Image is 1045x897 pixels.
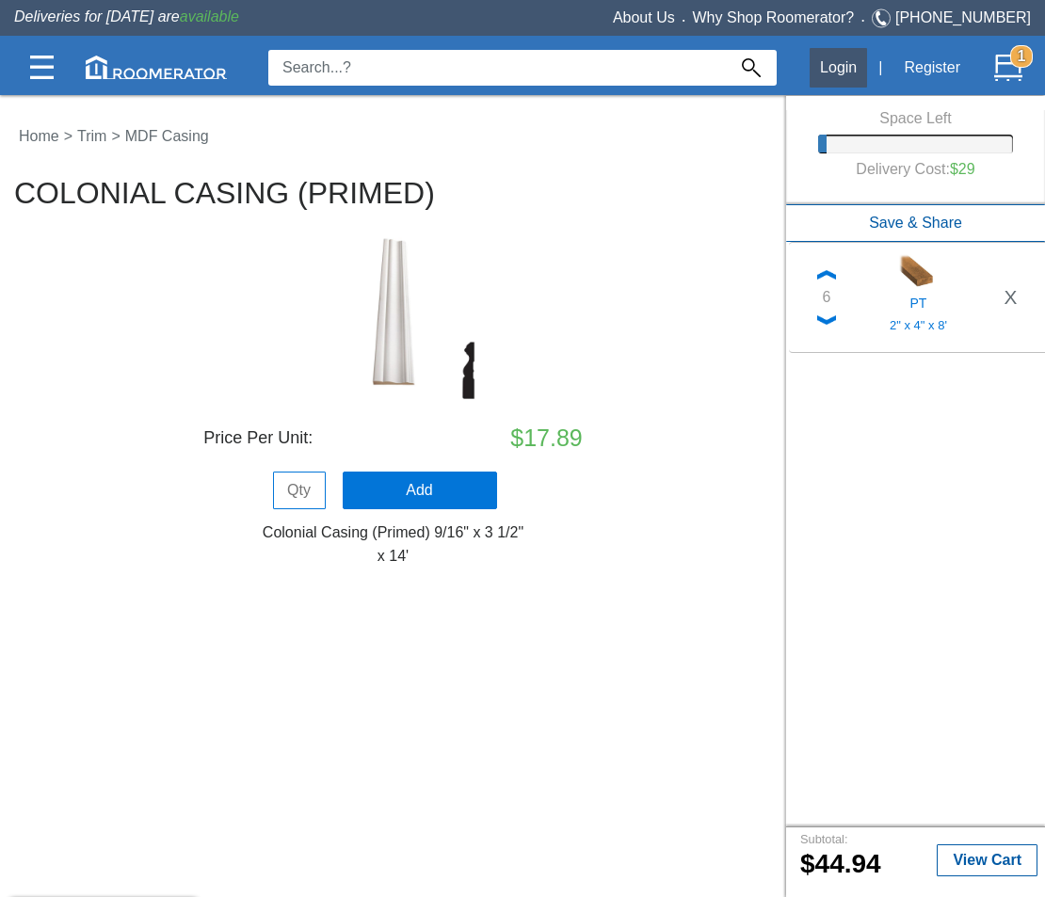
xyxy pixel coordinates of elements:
button: Login [810,48,867,88]
label: > [64,125,72,148]
img: 13300001_sm.jpg [899,254,937,292]
span: available [180,8,239,24]
a: About Us [613,9,675,25]
h6: Space Left [818,110,1012,127]
h5: PT [859,292,978,311]
h2: Colonial Casing (Primed) [14,177,772,210]
a: Home [14,128,64,144]
img: roomerator-logo.svg [86,56,227,79]
div: | [867,47,893,88]
h6: Delivery Cost: [832,153,998,185]
div: Price Per Unit: [203,425,456,451]
img: 11110013_lg.jpg [299,217,488,406]
a: Trim [72,128,111,144]
img: Down_Chevron.png [817,315,836,325]
button: Add [343,472,497,509]
img: Cart.svg [994,54,1022,82]
input: Search...? [268,50,726,86]
button: Save & Share [786,204,1045,242]
label: > [111,125,120,148]
a: [PHONE_NUMBER] [895,9,1031,25]
a: PT2" x 4" x 8' [844,254,992,341]
a: Why Shop Roomerator? [693,9,855,25]
img: Search_Icon.svg [742,58,761,77]
img: Telephone.svg [872,7,895,30]
button: X [992,281,1029,312]
div: $17.89 [457,421,583,457]
span: • [675,16,693,24]
button: Register [893,48,971,88]
h5: 2" x 4" x 8' [859,318,978,333]
a: MDF Casing [121,128,214,144]
strong: 1 [1010,45,1033,68]
input: Qty [273,472,326,509]
span: • [854,16,872,24]
h6: x 14' [14,548,772,565]
img: Categories.svg [30,56,54,79]
img: Up_Chevron.png [817,270,836,280]
div: 6 [823,286,831,309]
h6: Colonial Casing (Primed) 9/16" x 3 1/2" [14,524,772,541]
span: Deliveries for [DATE] are [14,8,239,24]
label: $29 [950,161,975,178]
